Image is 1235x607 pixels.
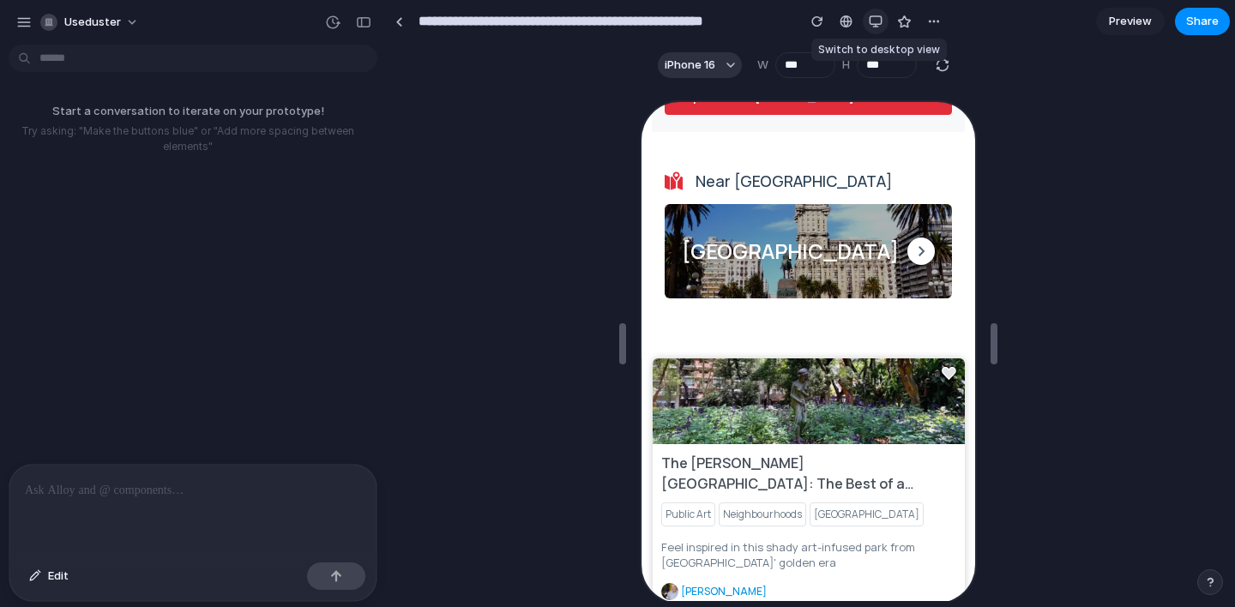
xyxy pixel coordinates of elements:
h2: The [PERSON_NAME][GEOGRAPHIC_DATA]: The Best of a Beautiful Outdoor Museum [20,351,315,392]
h5: [GEOGRAPHIC_DATA] [40,137,257,160]
iframe: Chat Widget [248,418,334,501]
div: Public Art [20,400,74,424]
button: Edit [21,562,77,590]
span: iPhone 16 [665,57,715,74]
button: iPhone 16 [658,52,742,78]
a: [PERSON_NAME] [39,482,125,496]
div: Switch to desktop view [811,39,947,61]
div: [GEOGRAPHIC_DATA] [168,400,282,424]
h4: Near [GEOGRAPHIC_DATA] [54,69,250,89]
div: Feel inspired in this shady art-infused park from [GEOGRAPHIC_DATA]' golden era [20,438,315,472]
p: Start a conversation to iterate on your prototype! [7,103,369,120]
span: Share [1186,13,1219,30]
p: Try asking: "Make the buttons blue" or "Add more spacing between elements" [7,123,369,154]
button: useduster [33,9,148,36]
button: Share [1175,8,1230,35]
span: useduster [64,14,121,31]
span: Edit [48,568,69,585]
a: Preview [1096,8,1165,35]
div: Neighbourhoods [77,400,165,424]
label: H [842,57,850,74]
span: Preview [1109,13,1152,30]
label: W [757,57,768,74]
img: heart-unbookmark-400866a1a8d0e40d71c8aaec7bfd2fae8e543d97b0703b0c669d3d810c4492c9.svg [300,265,315,278]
